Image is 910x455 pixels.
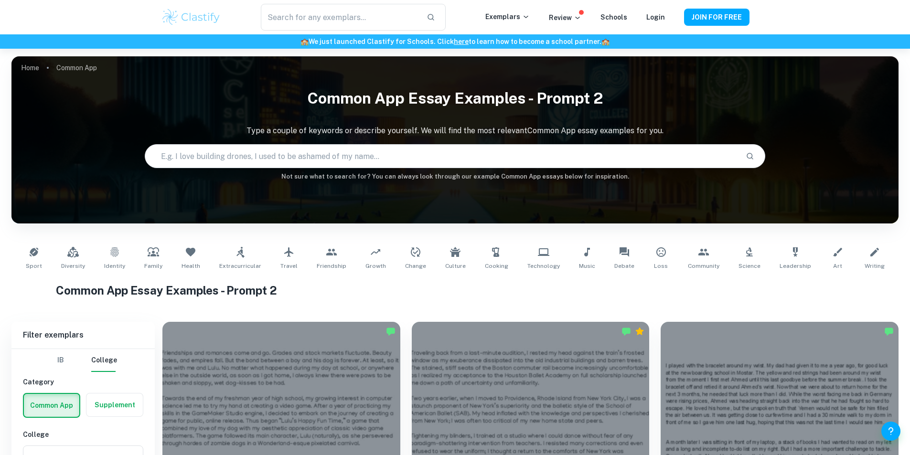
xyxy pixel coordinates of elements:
img: Marked [621,327,631,336]
span: Leadership [780,262,811,270]
h1: Common App Essay Examples - Prompt 2 [11,83,899,114]
span: Culture [445,262,466,270]
a: Login [646,13,665,21]
span: Community [688,262,719,270]
h6: Not sure what to search for? You can always look through our example Common App essays below for ... [11,172,899,181]
img: Clastify logo [161,8,222,27]
img: Marked [884,327,894,336]
button: IB [49,349,72,372]
span: Travel [280,262,298,270]
a: Schools [600,13,627,21]
button: JOIN FOR FREE [684,9,749,26]
p: Type a couple of keywords or describe yourself. We will find the most relevant Common App essay e... [11,125,899,137]
h6: College [23,429,143,440]
div: Premium [635,327,644,336]
input: Search for any exemplars... [261,4,418,31]
button: Help and Feedback [881,422,900,441]
span: Friendship [317,262,346,270]
input: E.g. I love building drones, I used to be ashamed of my name... [145,143,739,169]
span: Diversity [61,262,85,270]
span: Change [405,262,426,270]
h6: We just launched Clastify for Schools. Click to learn how to become a school partner. [2,36,908,47]
button: Supplement [86,393,143,416]
span: Cooking [485,262,508,270]
p: Common App [56,63,97,73]
span: Sport [26,262,42,270]
button: Search [742,148,758,164]
span: Health [182,262,200,270]
p: Review [549,12,581,23]
h6: Category [23,377,143,387]
h6: Filter exemplars [11,322,155,349]
span: Art [833,262,842,270]
span: Writing [865,262,885,270]
span: 🏫 [300,38,309,45]
span: Loss [654,262,668,270]
span: Technology [527,262,560,270]
a: Home [21,61,39,74]
span: 🏫 [601,38,610,45]
span: Extracurricular [219,262,261,270]
button: Common App [24,394,79,417]
span: Science [739,262,760,270]
span: Identity [104,262,125,270]
div: Filter type choice [49,349,117,372]
span: Family [144,262,162,270]
span: Music [579,262,595,270]
span: Growth [365,262,386,270]
img: Marked [386,327,396,336]
span: Debate [614,262,634,270]
button: College [91,349,117,372]
a: here [454,38,469,45]
h1: Common App Essay Examples - Prompt 2 [56,282,854,299]
p: Exemplars [485,11,530,22]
